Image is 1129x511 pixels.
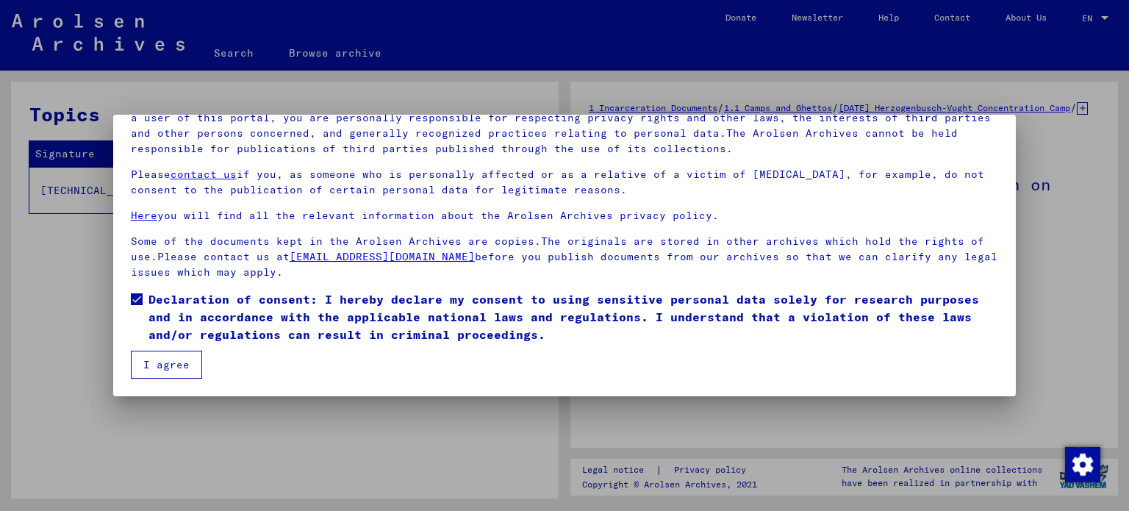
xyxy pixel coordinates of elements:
p: Please if you, as someone who is personally affected or as a relative of a victim of [MEDICAL_DAT... [131,167,999,198]
a: [EMAIL_ADDRESS][DOMAIN_NAME] [290,250,475,263]
button: I agree [131,351,202,379]
span: Declaration of consent: I hereby declare my consent to using sensitive personal data solely for r... [148,290,999,343]
img: Change consent [1065,447,1100,482]
a: Here [131,209,157,222]
p: you will find all the relevant information about the Arolsen Archives privacy policy. [131,208,999,224]
div: Change consent [1064,446,1100,482]
p: Some of the documents kept in the Arolsen Archives are copies.The originals are stored in other a... [131,234,999,280]
p: Please note that this portal on victims of Nazi [MEDICAL_DATA] contains sensitive data on identif... [131,95,999,157]
a: contact us [171,168,237,181]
